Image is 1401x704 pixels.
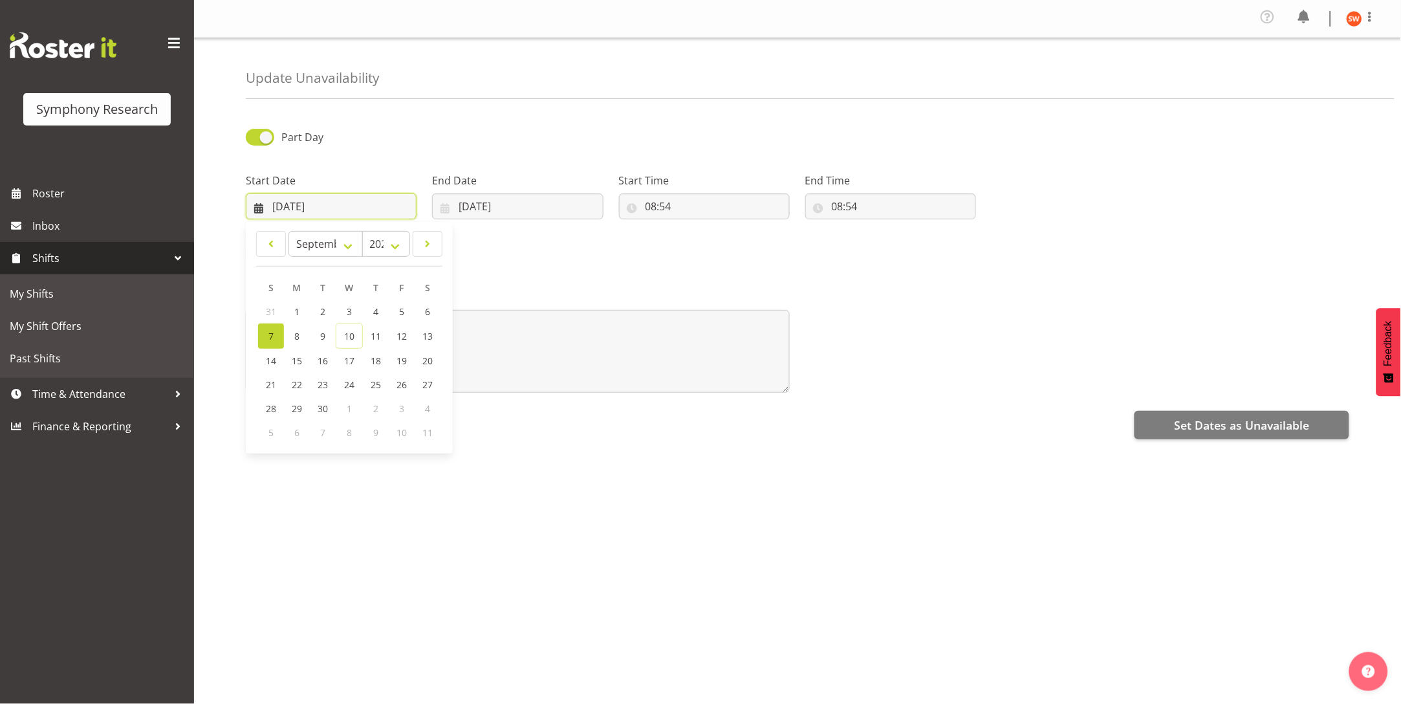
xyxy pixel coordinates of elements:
a: 14 [258,349,284,373]
span: 17 [344,355,354,367]
span: Time & Attendance [32,384,168,404]
span: 5 [268,426,274,439]
a: 5 [389,300,415,324]
span: 3 [347,305,352,318]
span: T [373,281,378,294]
span: 10 [344,330,354,342]
span: 31 [266,305,276,318]
a: 26 [389,373,415,397]
span: 6 [425,305,430,318]
a: 15 [284,349,310,373]
a: 29 [284,397,310,421]
span: Roster [32,184,188,203]
span: 24 [344,379,354,391]
span: Finance & Reporting [32,417,168,436]
span: W [345,281,354,294]
span: 19 [396,355,407,367]
span: 10 [396,426,407,439]
span: 9 [373,426,378,439]
span: 4 [373,305,378,318]
span: 25 [371,379,381,391]
a: 17 [336,349,363,373]
img: shannon-whelan11890.jpg [1347,11,1362,27]
span: 7 [320,426,325,439]
span: 28 [266,402,276,415]
a: 28 [258,397,284,421]
span: 15 [292,355,302,367]
span: Past Shifts [10,349,184,368]
h4: Update Unavailability [246,71,379,85]
input: Click to select... [805,193,976,219]
span: 11 [422,426,433,439]
span: 22 [292,379,302,391]
span: 6 [294,426,299,439]
span: S [268,281,274,294]
label: End Time [805,173,976,188]
div: Symphony Research [36,100,158,119]
span: Inbox [32,216,188,236]
a: 22 [284,373,310,397]
span: 11 [371,330,381,342]
a: 23 [310,373,336,397]
a: 24 [336,373,363,397]
span: 9 [320,330,325,342]
span: 7 [268,330,274,342]
span: 13 [422,330,433,342]
span: T [320,281,325,294]
span: 8 [294,330,299,342]
a: 27 [415,373,440,397]
input: Click to select... [246,193,417,219]
input: Click to select... [432,193,603,219]
span: 1 [347,402,352,415]
span: 16 [318,355,328,367]
span: 26 [396,379,407,391]
span: My Shifts [10,284,184,303]
span: Part Day [281,130,323,144]
a: 13 [415,324,440,349]
button: Set Dates as Unavailable [1135,411,1349,439]
a: 18 [363,349,389,373]
a: 16 [310,349,336,373]
a: 1 [284,300,310,324]
img: Rosterit website logo [10,32,116,58]
a: 7 [258,324,284,349]
a: 12 [389,324,415,349]
span: 2 [373,402,378,415]
span: 8 [347,426,352,439]
a: My Shift Offers [3,310,191,342]
a: 30 [310,397,336,421]
a: 25 [363,373,389,397]
span: 14 [266,355,276,367]
span: 29 [292,402,302,415]
span: F [400,281,404,294]
span: M [293,281,301,294]
label: Message* [246,289,790,305]
span: 20 [422,355,433,367]
span: 2 [320,305,325,318]
a: 20 [415,349,440,373]
a: My Shifts [3,278,191,310]
a: 10 [336,324,363,349]
input: Click to select... [619,193,790,219]
span: 30 [318,402,328,415]
span: Set Dates as Unavailable [1174,417,1309,434]
span: 5 [399,305,404,318]
span: Shifts [32,248,168,268]
span: My Shift Offers [10,316,184,336]
a: 4 [363,300,389,324]
label: End Date [432,173,603,188]
a: 21 [258,373,284,397]
a: 11 [363,324,389,349]
img: help-xxl-2.png [1362,665,1375,678]
span: 21 [266,379,276,391]
a: Past Shifts [3,342,191,375]
span: 4 [425,402,430,415]
span: S [425,281,430,294]
a: 8 [284,324,310,349]
span: 12 [396,330,407,342]
span: 18 [371,355,381,367]
a: 3 [336,300,363,324]
span: 3 [399,402,404,415]
button: Feedback - Show survey [1376,308,1401,396]
span: 27 [422,379,433,391]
